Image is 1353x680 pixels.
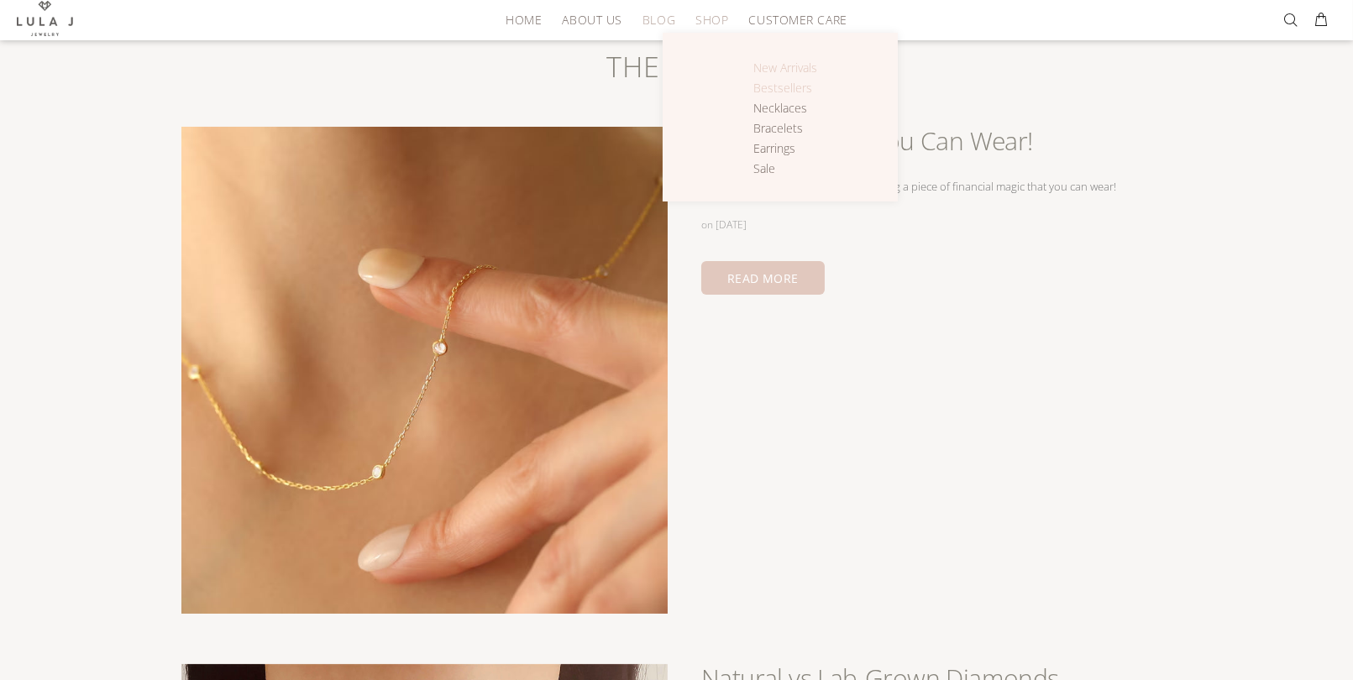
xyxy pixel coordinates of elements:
[753,98,836,118] a: Necklaces
[695,13,728,26] span: SHOP
[753,160,775,176] span: Sale
[552,7,632,33] a: ABOUT US
[753,139,836,159] a: Earrings
[701,217,747,233] div: on [DATE]
[496,7,552,33] a: HOME
[748,13,847,26] span: CUSTOMER CARE
[753,80,812,96] span: Bestsellers
[506,13,542,26] span: HOME
[753,120,803,136] span: Bracelets
[753,140,795,156] span: Earrings
[685,7,738,33] a: SHOP
[562,13,621,26] span: ABOUT US
[632,7,685,33] a: BLOG
[738,7,847,33] a: CUSTOMER CARE
[753,58,836,78] a: New Arrivals
[753,100,807,116] span: Necklaces
[701,261,825,295] a: READ MORE
[753,118,836,139] a: Bracelets
[753,159,836,179] a: Sale
[753,78,836,98] a: Bestsellers
[753,60,817,76] span: New Arrivals
[642,13,675,26] span: BLOG
[701,178,1172,195] div: Investing in gold jewelry is like embracing a piece of financial magic that you can wear!
[181,127,669,614] img: Financial Magic You Can Wear!
[181,48,1172,127] h1: THE BLOG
